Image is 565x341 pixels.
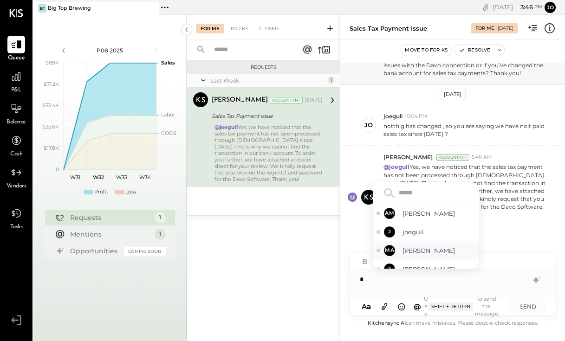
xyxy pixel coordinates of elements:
span: 5:48 AM [472,154,492,161]
text: $53.4K [42,102,59,109]
span: 3 : 46 [514,3,533,12]
span: a [367,302,371,311]
div: 1 [327,77,335,84]
span: pm [534,4,542,10]
div: copy link [481,2,490,12]
span: Cash [10,150,22,159]
div: BT [38,4,46,13]
span: Tasks [10,223,23,232]
div: Select jessica - Offline [373,260,479,278]
span: P&L [11,86,22,95]
div: Accountant [270,97,303,103]
div: Big Top Brewing [48,5,91,12]
button: @ [411,302,424,312]
div: Use to send the message [423,296,500,317]
text: $17.8K [44,145,59,151]
div: Loss [125,188,136,196]
span: [PERSON_NAME] [403,209,475,218]
strong: @joeguli [214,124,238,130]
button: Bold [359,256,371,268]
div: Yes, we have noticed that the sales tax payment has not been processed through [DEMOGRAPHIC_DATA]... [214,124,323,182]
button: Aa [359,302,374,312]
div: jo [364,121,373,129]
span: J [388,265,391,273]
div: Accountant [436,154,469,161]
div: 1 [155,212,166,223]
div: Select Mohammadsalkin Ansari - Offline [373,241,479,260]
text: $35.6K [42,123,59,130]
div: Select joeguli - Offline [373,223,479,241]
button: Resolve [455,45,494,56]
a: Balance [0,100,32,127]
span: [PERSON_NAME] [383,153,433,161]
div: 1 [155,229,166,240]
span: [PERSON_NAME] [403,246,475,255]
a: Vendors [0,164,32,191]
span: joeguli [383,112,403,120]
text: $71.2K [44,81,59,87]
span: @ [414,302,421,311]
span: MA [385,247,394,254]
span: [PERSON_NAME] [403,265,475,274]
div: Closed [254,24,283,33]
div: Coming Soon [124,247,166,256]
span: AM [385,210,394,217]
text: W33 [116,174,127,180]
strong: @joeguli [383,163,409,170]
span: joeguli [403,228,475,237]
div: Requests [70,213,150,222]
div: Sales Tax Payment Issue [350,24,427,33]
span: Vendors [6,182,26,191]
p: notthig has changed , so you are saying we have noit paid sales tax since [DATE] ? [383,122,549,138]
text: 0 [56,166,59,173]
div: Requests [191,64,335,71]
div: Sales Tax Payment Issue [212,111,320,121]
p: Yes, we have noticed that the sales tax payment has not been processed through [DEMOGRAPHIC_DATA]... [383,163,549,219]
text: W34 [139,174,151,180]
div: Profit [94,188,108,196]
a: Tasks [0,205,32,232]
span: Shift + Return [429,302,473,311]
text: Labor [161,111,175,118]
div: [DATE] [498,25,513,32]
text: W32 [93,174,104,180]
div: [DATE] [440,89,466,100]
span: Queue [8,54,25,63]
span: J [388,228,391,236]
div: Select Ali Mehdi - Offline [373,204,479,223]
div: Last Week [210,77,325,84]
text: W31 [70,174,80,180]
div: Opportunities [70,246,119,256]
div: [DATE] [493,3,542,12]
span: 10:04 PM [405,113,428,120]
span: Balance [6,118,26,127]
div: For Me [196,24,224,33]
text: $89K [45,59,59,66]
text: COGS [161,130,176,136]
a: Queue [0,36,32,63]
div: Mentions [70,230,150,239]
button: Move to for ks [401,45,451,56]
div: P08 2025 [71,46,149,54]
button: SEND [509,300,546,313]
div: [PERSON_NAME] [212,96,268,105]
div: [DATE] [305,97,323,104]
div: For Me [475,25,494,32]
text: Sales [161,59,175,66]
a: Cash [0,132,32,159]
a: P&L [0,68,32,95]
div: For KS [226,24,253,33]
button: jo [545,2,556,13]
